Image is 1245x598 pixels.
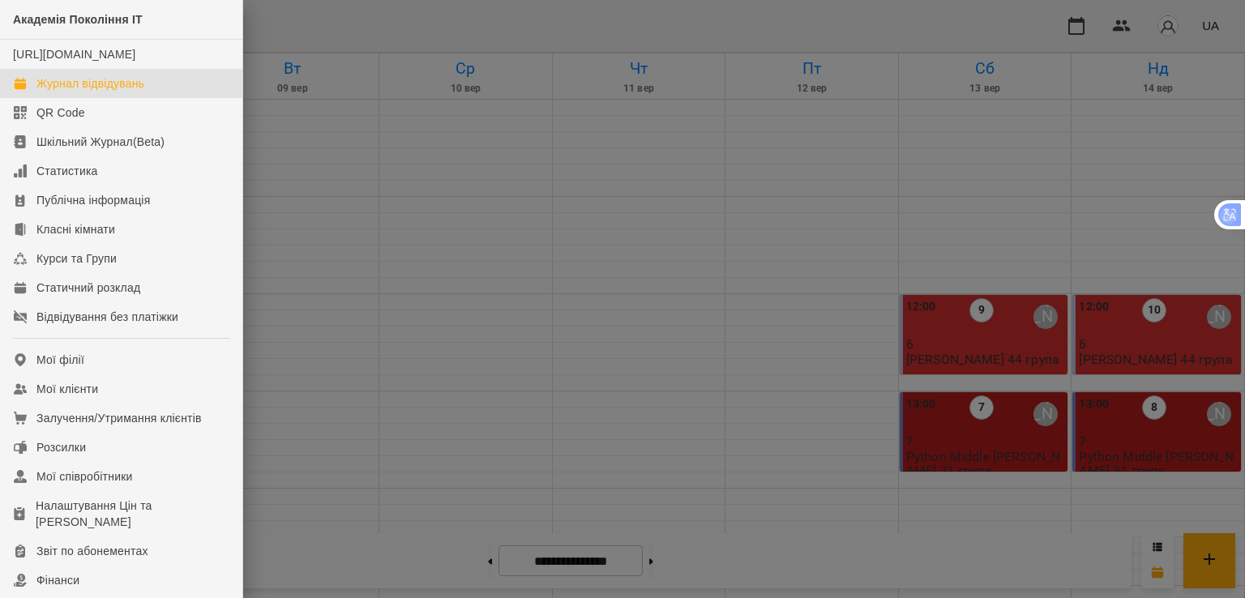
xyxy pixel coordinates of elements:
div: Мої клієнти [36,381,98,397]
div: Звіт по абонементах [36,543,148,559]
div: Статистика [36,163,98,179]
div: QR Code [36,105,85,121]
span: Академія Покоління ІТ [13,13,143,26]
div: Відвідування без платіжки [36,309,178,325]
div: Класні кімнати [36,221,115,237]
div: Шкільний Журнал(Beta) [36,134,165,150]
div: Публічна інформація [36,192,150,208]
a: [URL][DOMAIN_NAME] [13,48,135,61]
div: Розсилки [36,439,86,455]
div: Залучення/Утримання клієнтів [36,410,202,426]
div: Курси та Групи [36,250,117,267]
div: Журнал відвідувань [36,75,144,92]
div: Налаштування Цін та [PERSON_NAME] [36,498,229,530]
div: Статичний розклад [36,280,140,296]
div: Мої співробітники [36,468,133,485]
div: Мої філії [36,352,84,368]
div: Фінанси [36,572,79,588]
